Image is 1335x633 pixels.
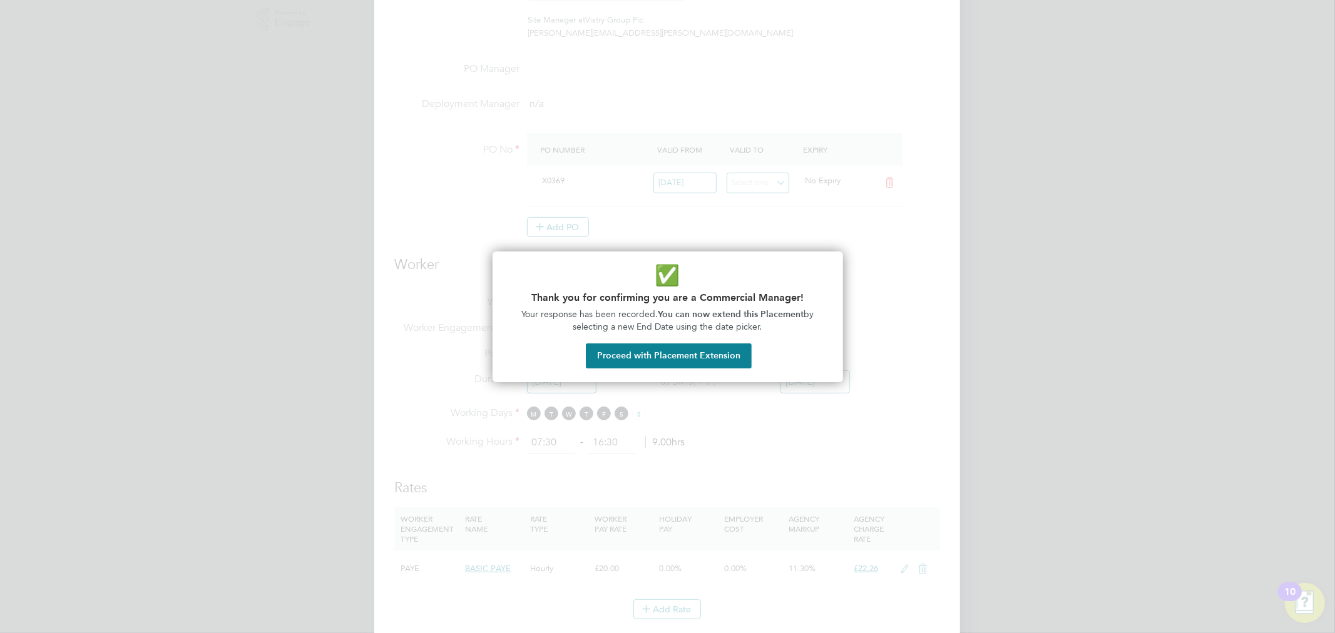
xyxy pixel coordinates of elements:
div: Commercial Manager Confirmation [493,251,843,382]
p: ✅ [508,261,828,290]
h2: Thank you for confirming you are a Commercial Manager! [508,291,828,303]
strong: You can now extend this Placement [658,309,804,320]
span: Your response has been recorded. [521,309,658,320]
button: Proceed with Placement Extension [586,343,752,368]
